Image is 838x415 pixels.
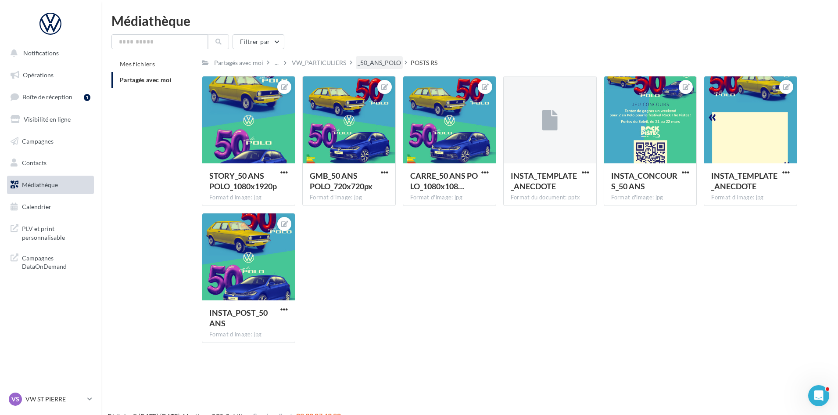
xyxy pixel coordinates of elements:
span: INSTA_TEMPLATE_ANECDOTE [511,171,577,191]
a: Visibilité en ligne [5,110,96,129]
span: Opérations [23,71,54,79]
button: Filtrer par [233,34,284,49]
a: Opérations [5,66,96,84]
iframe: Intercom live chat [808,385,829,406]
div: Format d'image: jpg [711,194,790,202]
span: INSTA_POST_50 ANS [209,308,268,328]
div: Format d'image: jpg [410,194,489,202]
span: Calendrier [22,203,51,210]
div: _50_ANS_POLO [358,58,401,67]
span: Campagnes [22,137,54,144]
div: Médiathèque [111,14,827,27]
span: Mes fichiers [120,60,155,68]
span: CARRE_50 ANS POLO_1080x1080px [410,171,478,191]
div: Format du document: pptx [511,194,589,202]
span: VS [11,395,19,404]
a: Campagnes [5,132,96,151]
span: Visibilité en ligne [24,115,71,123]
span: PLV et print personnalisable [22,223,90,242]
span: Contacts [22,159,47,166]
a: PLV et print personnalisable [5,219,96,245]
span: Médiathèque [22,181,58,188]
p: VW ST PIERRE [25,395,84,404]
span: Boîte de réception [22,93,72,101]
span: Campagnes DataOnDemand [22,252,90,271]
span: Notifications [23,49,59,57]
div: Format d'image: jpg [209,194,288,202]
a: Calendrier [5,198,96,216]
span: STORY_50 ANS POLO_1080x1920p [209,171,277,191]
div: 1 [84,94,90,101]
div: ... [273,57,280,69]
a: Boîte de réception1 [5,87,96,106]
span: GMB_50 ANS POLO_720x720px [310,171,372,191]
div: Format d'image: jpg [209,331,288,339]
span: INSTA_CONCOURS_50 ANS [611,171,677,191]
button: Notifications [5,44,92,62]
div: POSTS RS [411,58,437,67]
a: Contacts [5,154,96,172]
a: VS VW ST PIERRE [7,391,94,408]
div: Format d'image: jpg [611,194,690,202]
div: VW_PARTICULIERS [292,58,346,67]
a: Médiathèque [5,176,96,194]
div: Partagés avec moi [214,58,263,67]
a: Campagnes DataOnDemand [5,249,96,274]
span: INSTA_TEMPLATE_ANECDOTE [711,171,777,191]
div: Format d'image: jpg [310,194,388,202]
span: Partagés avec moi [120,76,172,83]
